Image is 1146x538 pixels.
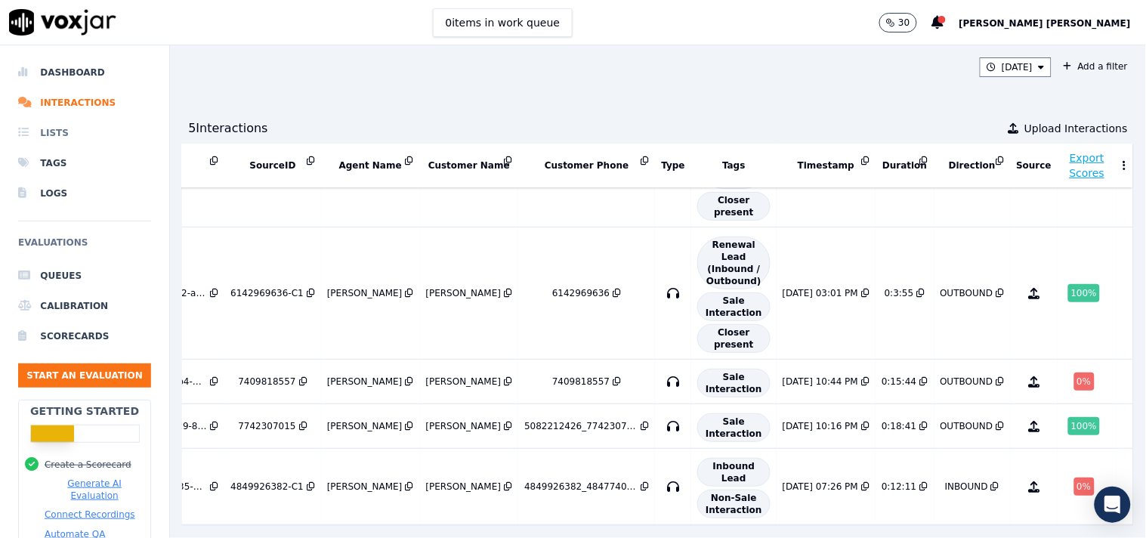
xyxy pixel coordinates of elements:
div: OUTBOUND [941,420,993,432]
a: Interactions [18,88,151,118]
div: 0:12:11 [882,481,916,493]
div: [DATE] 07:26 PM [783,481,858,493]
span: Renewal Lead (Inbound / Outbound) [697,237,771,289]
button: 0items in work queue [433,8,573,37]
button: 30 [879,13,916,32]
span: Sale Interaction [697,369,771,397]
button: Type [662,160,685,172]
button: Customer Name [428,160,510,172]
button: Agent Name [339,160,402,172]
button: Tags [722,160,745,172]
button: Source [1017,160,1052,172]
div: [PERSON_NAME] [327,481,403,493]
a: Queues [18,261,151,291]
div: 0:18:41 [882,420,916,432]
h6: Evaluations [18,233,151,261]
div: [PERSON_NAME] [327,376,403,388]
div: [PERSON_NAME] [426,420,502,432]
a: Logs [18,178,151,209]
span: Sale Interaction [697,413,771,442]
div: 0:15:44 [882,376,916,388]
div: 7409818557 [238,376,295,388]
div: 7742307015 [238,420,295,432]
button: Create a Scorecard [45,459,131,471]
button: Timestamp [798,160,854,172]
div: [PERSON_NAME] [426,287,502,299]
span: [PERSON_NAME] [PERSON_NAME] [959,18,1131,29]
span: Inbound Lead [697,458,771,487]
button: Upload Interactions [1008,121,1128,136]
div: 5 Interaction s [188,119,267,138]
button: Direction [949,160,996,172]
button: Generate AI Evaluation [45,478,144,502]
div: 7409818557 [552,376,610,388]
div: 100 % [1068,284,1100,302]
button: SourceID [249,160,295,172]
div: 4849926382-C1 [230,481,304,493]
div: 0 % [1074,478,1095,496]
button: [DATE] [980,57,1052,77]
div: 6142969636 [552,287,610,299]
div: 5082212426_7742307015 [524,420,638,432]
a: Lists [18,118,151,148]
span: Closer present [697,192,771,221]
div: Open Intercom Messenger [1095,487,1131,523]
div: [PERSON_NAME] [426,481,502,493]
div: OUTBOUND [941,376,993,388]
div: [DATE] 10:44 PM [783,376,858,388]
div: 6142969636-C1 [230,287,304,299]
button: Connect Recordings [45,509,135,521]
a: Scorecards [18,321,151,351]
div: [PERSON_NAME] [426,376,502,388]
h2: Getting Started [30,403,139,419]
div: 0 % [1074,373,1095,391]
div: [PERSON_NAME] [327,287,403,299]
a: Tags [18,148,151,178]
span: Closer present [697,324,771,353]
p: 30 [898,17,910,29]
button: 30 [879,13,931,32]
span: Sale Interaction [697,292,771,321]
div: 100 % [1068,417,1100,435]
a: Dashboard [18,57,151,88]
button: [PERSON_NAME] [PERSON_NAME] [959,14,1146,32]
a: Calibration [18,291,151,321]
span: Non-Sale Interaction [697,490,771,518]
div: [DATE] 03:01 PM [783,287,858,299]
span: Upload Interactions [1024,121,1128,136]
div: INBOUND [945,481,988,493]
button: Customer Phone [545,160,629,172]
div: 4849926382_4847740001 [524,481,638,493]
button: Start an Evaluation [18,363,151,388]
div: 0:3:55 [885,287,914,299]
div: [DATE] 10:16 PM [783,420,858,432]
button: Duration [882,160,927,172]
button: Export Scores [1064,151,1110,181]
div: [PERSON_NAME] [327,420,403,432]
div: OUTBOUND [941,287,993,299]
button: Add a filter [1058,57,1134,76]
img: voxjar logo [9,9,116,36]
